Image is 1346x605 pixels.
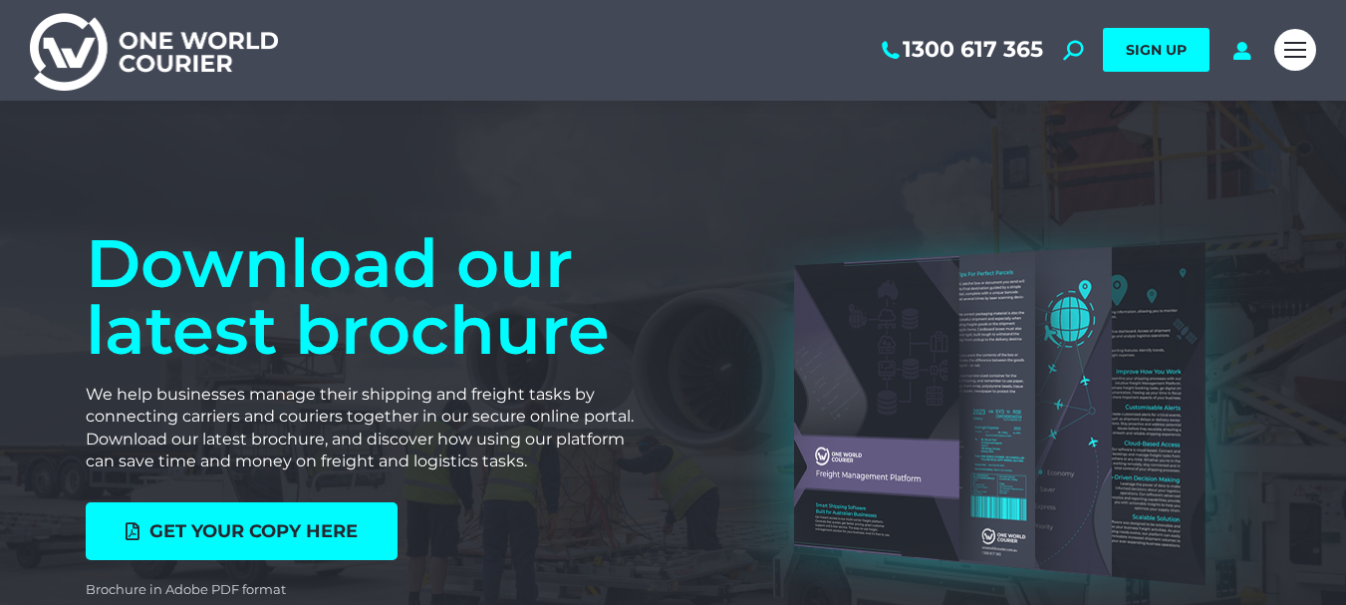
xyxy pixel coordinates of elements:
[86,230,649,364] h1: Download our latest brochure
[1274,29,1316,71] a: Mobile menu icon
[86,502,398,560] a: Get your copy here
[878,37,1043,63] a: 1300 617 365
[86,384,649,473] p: We help businesses manage their shipping and freight tasks by connecting carriers and couriers to...
[30,10,278,91] img: One World Courier
[149,522,358,540] span: Get your copy here
[1126,41,1187,59] span: SIGN UP
[86,580,649,598] p: Brochure in Adobe PDF format
[1103,28,1210,72] a: SIGN UP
